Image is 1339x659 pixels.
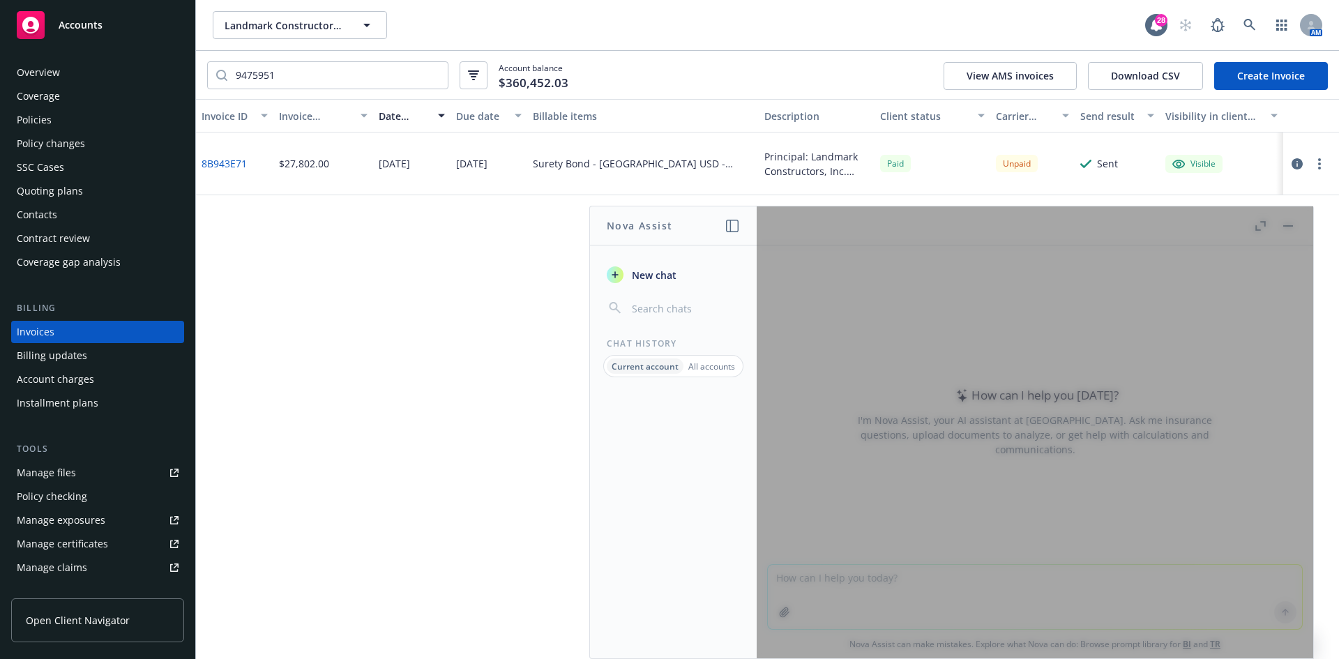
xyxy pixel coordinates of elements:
[216,70,227,81] svg: Search
[11,485,184,508] a: Policy checking
[225,18,345,33] span: Landmark Constructors, Inc.
[1160,99,1283,132] button: Visibility in client dash
[990,99,1075,132] button: Carrier status
[196,99,273,132] button: Invoice ID
[451,99,528,132] button: Due date
[601,262,746,287] button: New chat
[612,361,679,372] p: Current account
[17,61,60,84] div: Overview
[227,62,448,89] input: Filter by keyword...
[59,20,103,31] span: Accounts
[26,613,130,628] span: Open Client Navigator
[17,344,87,367] div: Billing updates
[279,156,329,171] div: $27,802.00
[17,132,85,155] div: Policy changes
[17,227,90,250] div: Contract review
[17,509,105,531] div: Manage exposures
[17,533,108,555] div: Manage certificates
[1080,109,1139,123] div: Send result
[1088,62,1203,90] button: Download CSV
[590,338,757,349] div: Chat History
[17,156,64,179] div: SSC Cases
[11,301,184,315] div: Billing
[996,155,1038,172] div: Unpaid
[17,180,83,202] div: Quoting plans
[1204,11,1232,39] a: Report a Bug
[17,85,60,107] div: Coverage
[11,368,184,391] a: Account charges
[11,251,184,273] a: Coverage gap analysis
[373,99,451,132] button: Date issued
[764,109,869,123] div: Description
[17,580,82,603] div: Manage BORs
[11,132,184,155] a: Policy changes
[17,321,54,343] div: Invoices
[1097,156,1118,171] div: Sent
[279,109,353,123] div: Invoice amount
[1172,158,1216,170] div: Visible
[11,61,184,84] a: Overview
[499,62,568,88] span: Account balance
[533,109,753,123] div: Billable items
[11,462,184,484] a: Manage files
[17,392,98,414] div: Installment plans
[17,368,94,391] div: Account charges
[996,109,1054,123] div: Carrier status
[11,580,184,603] a: Manage BORs
[17,485,87,508] div: Policy checking
[629,298,740,318] input: Search chats
[17,204,57,226] div: Contacts
[759,99,875,132] button: Description
[202,109,252,123] div: Invoice ID
[533,156,753,171] div: Surety Bond - [GEOGRAPHIC_DATA] USD - [PERSON_NAME] HS Cafeteria Modernization - 9475951
[880,109,969,123] div: Client status
[11,533,184,555] a: Manage certificates
[11,6,184,45] a: Accounts
[11,204,184,226] a: Contacts
[11,442,184,456] div: Tools
[17,109,52,131] div: Policies
[944,62,1077,90] button: View AMS invoices
[1155,14,1167,26] div: 28
[11,180,184,202] a: Quoting plans
[1236,11,1264,39] a: Search
[273,99,374,132] button: Invoice amount
[213,11,387,39] button: Landmark Constructors, Inc.
[456,156,487,171] div: [DATE]
[17,556,87,579] div: Manage claims
[456,109,507,123] div: Due date
[1172,11,1200,39] a: Start snowing
[379,156,410,171] div: [DATE]
[11,85,184,107] a: Coverage
[11,556,184,579] a: Manage claims
[527,99,759,132] button: Billable items
[11,321,184,343] a: Invoices
[1165,109,1262,123] div: Visibility in client dash
[17,251,121,273] div: Coverage gap analysis
[11,344,184,367] a: Billing updates
[1075,99,1160,132] button: Send result
[1214,62,1328,90] a: Create Invoice
[499,74,568,92] span: $360,452.03
[11,156,184,179] a: SSC Cases
[875,99,990,132] button: Client status
[17,462,76,484] div: Manage files
[688,361,735,372] p: All accounts
[607,218,672,233] h1: Nova Assist
[202,156,247,171] a: 8B943E71
[11,109,184,131] a: Policies
[880,155,911,172] div: Paid
[629,268,676,282] span: New chat
[11,509,184,531] a: Manage exposures
[1268,11,1296,39] a: Switch app
[764,149,869,179] div: Principal: Landmark Constructors, Inc. Obligee: [GEOGRAPHIC_DATA] USD Bond Amount: $3,567,511.00 ...
[11,227,184,250] a: Contract review
[11,392,184,414] a: Installment plans
[379,109,430,123] div: Date issued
